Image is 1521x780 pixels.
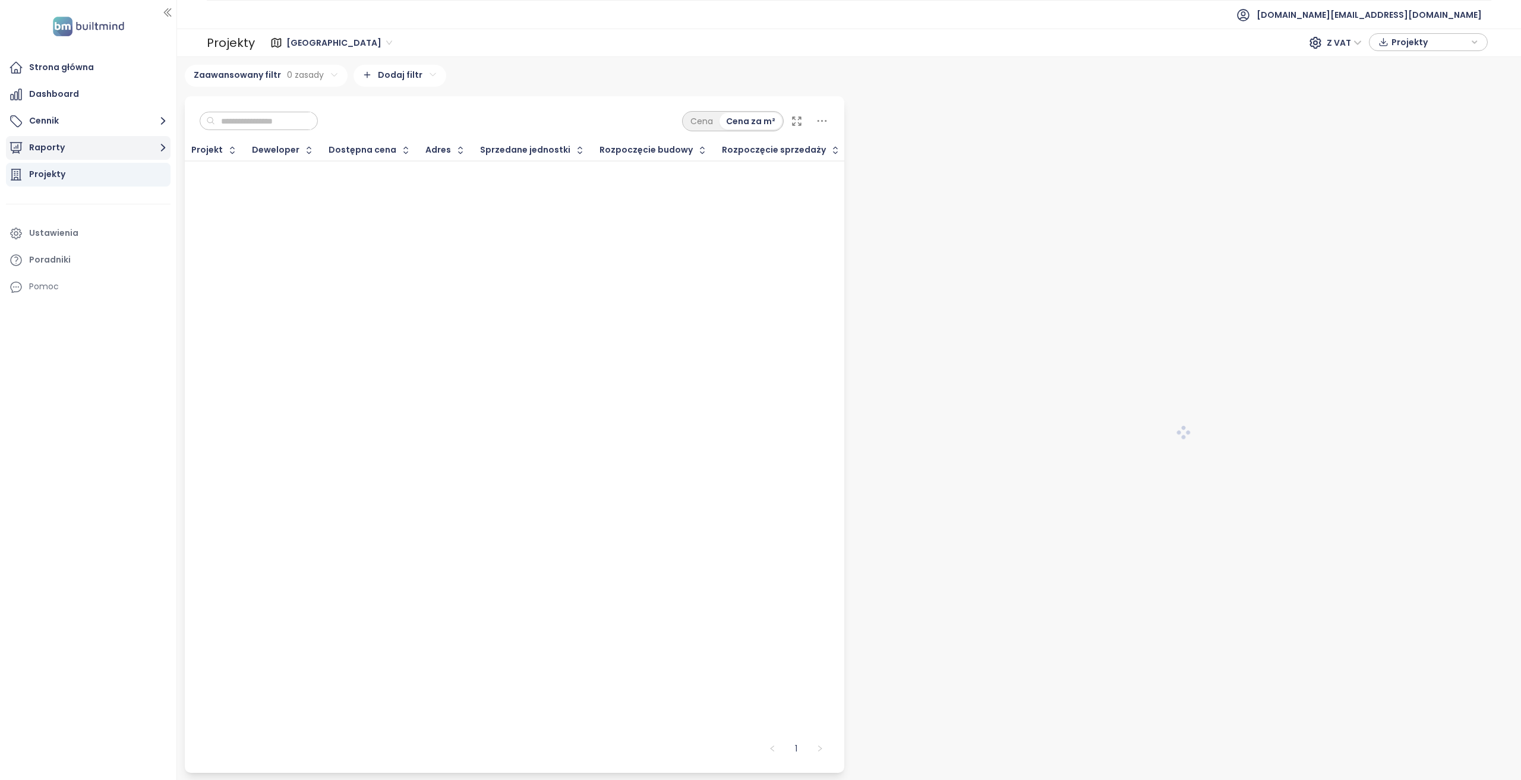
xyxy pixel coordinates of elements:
[816,745,823,752] span: right
[207,31,255,55] div: Projekty
[722,146,826,154] div: Rozpoczęcie sprzedaży
[425,146,451,154] div: Adres
[252,146,299,154] div: Deweloper
[684,113,720,130] div: Cena
[599,146,693,154] div: Rozpoczęcie budowy
[810,739,829,758] li: Następna strona
[769,745,776,752] span: left
[29,60,94,75] div: Strona główna
[29,87,79,102] div: Dashboard
[29,226,78,241] div: Ustawienia
[763,739,782,758] button: left
[6,275,171,299] div: Pomoc
[6,83,171,106] a: Dashboard
[185,65,348,87] div: Zaawansowany filtr
[49,14,128,39] img: logo
[763,739,782,758] li: Poprzednia strona
[6,248,171,272] a: Poradniki
[29,279,59,294] div: Pomoc
[720,113,782,130] div: Cena za m²
[1257,1,1482,29] span: [DOMAIN_NAME][EMAIL_ADDRESS][DOMAIN_NAME]
[191,146,223,154] div: Projekt
[787,740,805,757] a: 1
[480,146,570,154] span: Sprzedane jednostki
[787,739,806,758] li: 1
[354,65,446,87] div: Dodaj filtr
[329,146,396,154] div: Dostępna cena
[6,109,171,133] button: Cennik
[6,222,171,245] a: Ustawienia
[6,136,171,160] button: Raporty
[29,167,65,182] div: Projekty
[810,739,829,758] button: right
[287,68,324,81] span: 0 zasady
[6,163,171,187] a: Projekty
[286,34,392,52] span: Poznań
[1375,33,1481,51] div: button
[1327,34,1362,52] span: Z VAT
[6,56,171,80] a: Strona główna
[1391,33,1468,51] span: Projekty
[29,252,71,267] div: Poradniki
